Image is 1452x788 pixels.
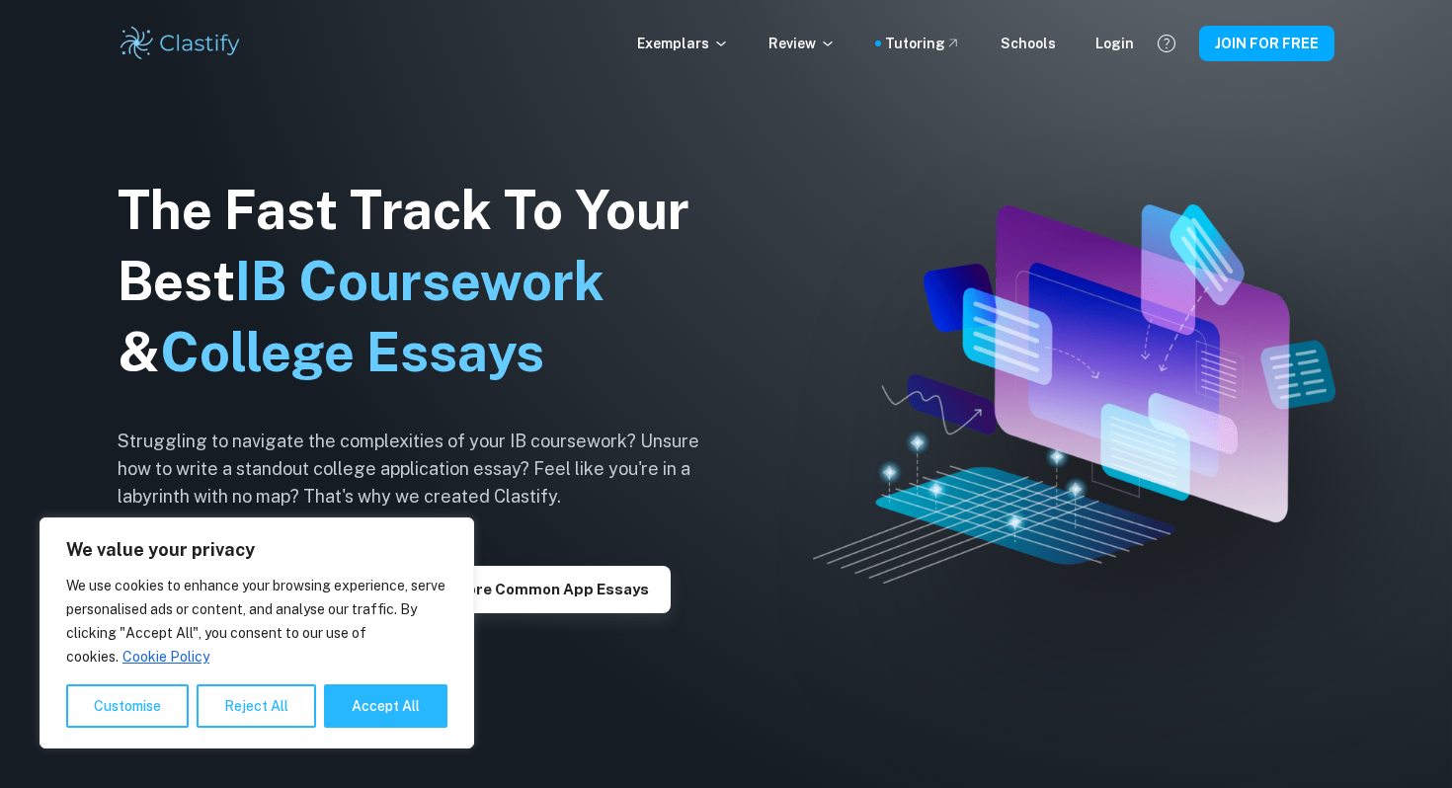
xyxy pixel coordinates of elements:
span: IB Coursework [235,250,605,312]
a: Schools [1001,33,1056,54]
button: Explore Common App essays [413,566,671,613]
p: Exemplars [637,33,729,54]
a: Explore Common App essays [413,579,671,597]
button: Accept All [324,684,447,728]
a: Tutoring [885,33,961,54]
a: Cookie Policy [121,648,210,666]
img: Clastify logo [118,24,243,63]
button: Reject All [197,684,316,728]
button: JOIN FOR FREE [1199,26,1334,61]
a: Login [1095,33,1134,54]
p: We use cookies to enhance your browsing experience, serve personalised ads or content, and analys... [66,574,447,669]
p: We value your privacy [66,538,447,562]
button: Customise [66,684,189,728]
button: Help and Feedback [1150,27,1183,60]
h1: The Fast Track To Your Best & [118,175,730,388]
p: Review [768,33,836,54]
div: We value your privacy [40,517,474,749]
span: College Essays [160,321,544,383]
h6: Struggling to navigate the complexities of your IB coursework? Unsure how to write a standout col... [118,428,730,511]
img: Clastify hero [813,204,1336,583]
